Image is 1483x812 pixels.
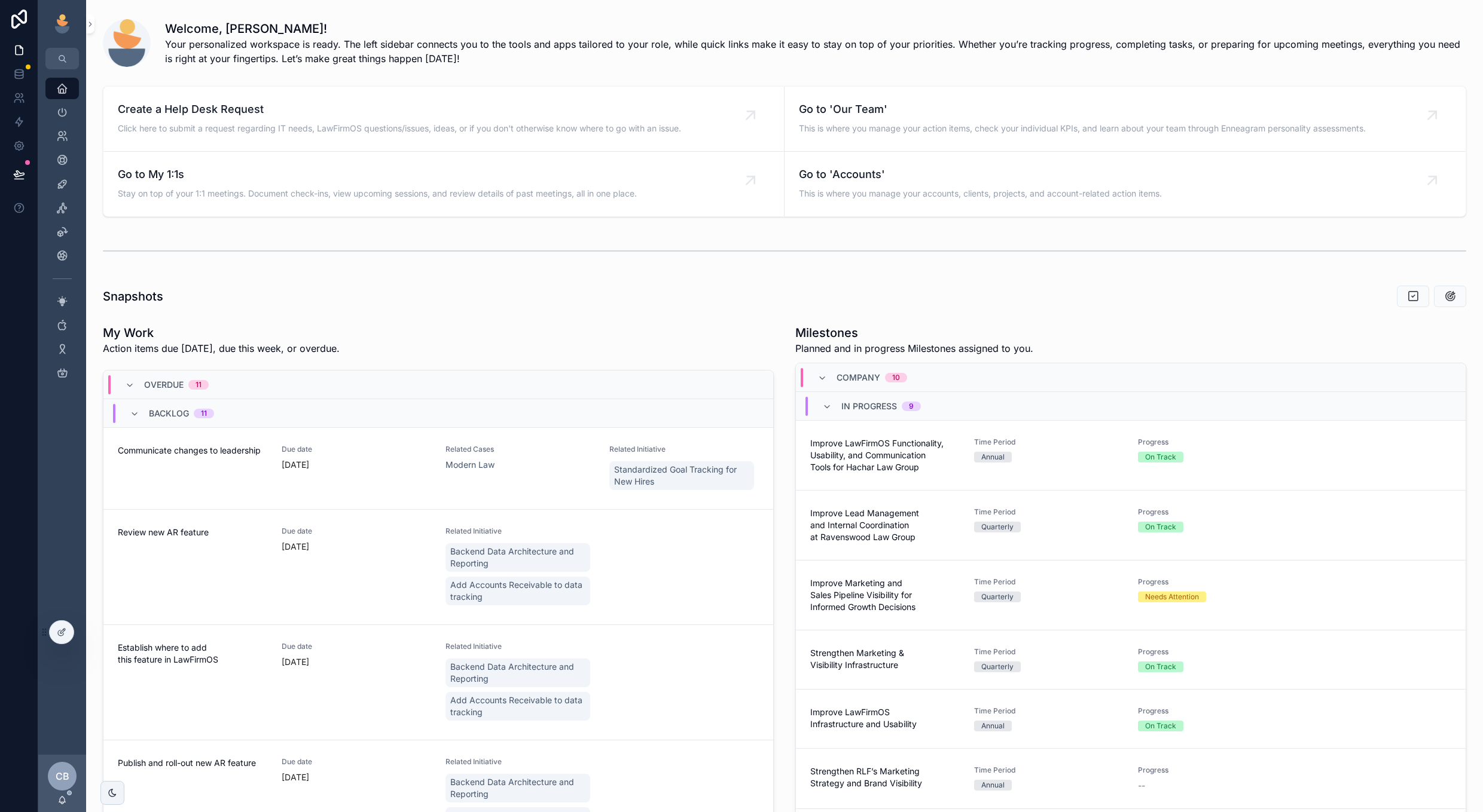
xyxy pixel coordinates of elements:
[144,379,184,391] span: Overdue
[445,692,590,721] a: Add Accounts Receivable to data tracking
[1138,577,1287,587] span: Progress
[981,522,1014,532] div: Quarterly
[450,776,585,800] span: Backend Data Architecture and Reporting
[796,421,1466,491] a: Improve LawFirmOS Functionality, Usability, and Communication Tools for Hachar Law GroupTime Peri...
[1145,452,1176,462] div: On Track
[974,647,1124,657] span: Time Period
[841,400,897,412] span: In Progress
[1138,765,1287,775] span: Progress
[799,166,1162,183] span: Go to 'Accounts'
[810,765,960,789] span: Strengthen RLF’s Marketing Strategy and Brand Visibility
[450,694,585,718] span: Add Accounts Receivable to data tracking
[282,757,431,767] span: Due date
[974,765,1124,775] span: Time Period
[1138,780,1145,792] span: --
[837,372,880,384] span: Company
[103,324,340,341] h1: My Work
[810,647,960,671] span: Strengthen Marketing & Visibility Infrastructure
[282,541,309,553] p: [DATE]
[282,771,309,783] p: [DATE]
[201,409,207,418] div: 11
[103,152,785,216] a: Go to My 1:1sStay on top of your 1:1 meetings. Document check-ins, view upcoming sessions, and re...
[445,445,595,454] span: Related Cases
[165,20,1466,37] h1: Welcome, [PERSON_NAME]!
[609,445,759,454] span: Related Initiative
[282,642,431,651] span: Due date
[981,592,1014,602] div: Quarterly
[445,642,595,651] span: Related Initiative
[118,101,681,118] span: Create a Help Desk Request
[1138,437,1287,447] span: Progress
[1138,647,1287,657] span: Progress
[118,122,681,134] span: Click here to submit a request regarding IT needs, LawFirmOS questions/issues, ideas, or if you d...
[103,625,773,740] a: Establish where to add this feature in LawFirmOSDue date[DATE]Related InitiativeBackend Data Arch...
[785,87,1466,152] a: Go to 'Our Team'This is where you manage your action items, check your individual KPIs, and learn...
[799,101,1366,118] span: Go to 'Our Team'
[981,780,1005,790] div: Annual
[796,749,1466,809] a: Strengthen RLF’s Marketing Strategy and Brand VisibilityTime PeriodAnnualProgress--
[445,543,590,572] a: Backend Data Architecture and Reporting
[795,324,1033,341] h1: Milestones
[103,288,163,305] h1: Snapshots
[103,510,773,625] a: Review new AR featureDue date[DATE]Related InitiativeBackend Data Architecture and ReportingAdd A...
[974,507,1124,517] span: Time Period
[810,507,960,543] span: Improve Lead Management and Internal Coordination at Ravenswood Law Group
[974,437,1124,447] span: Time Period
[796,560,1466,630] a: Improve Marketing and Sales Pipeline Visibility for Informed Growth DecisionsTime PeriodQuarterly...
[445,757,595,767] span: Related Initiative
[103,87,785,152] a: Create a Help Desk RequestClick here to submit a request regarding IT needs, LawFirmOS questions/...
[445,774,590,802] a: Backend Data Architecture and Reporting
[981,452,1005,462] div: Annual
[974,706,1124,716] span: Time Period
[892,373,900,382] div: 10
[1145,721,1176,731] div: On Track
[282,526,431,536] span: Due date
[282,459,309,471] p: [DATE]
[445,459,495,471] a: Modern Law
[118,445,267,456] span: Communicate changes to leadership
[149,407,189,419] span: Backlog
[118,757,267,769] span: Publish and roll-out new AR feature
[118,188,637,200] span: Stay on top of your 1:1 meetings. Document check-ins, view upcoming sessions, and review details ...
[974,577,1124,587] span: Time Period
[1138,507,1287,517] span: Progress
[796,491,1466,560] a: Improve Lead Management and Internal Coordination at Ravenswood Law GroupTime PeriodQuarterlyProg...
[1145,592,1199,602] div: Needs Attention
[103,428,773,510] a: Communicate changes to leadershipDue date[DATE]Related CasesModern LawRelated InitiativeStandardi...
[609,461,754,490] a: Standardized Goal Tracking for New Hires
[450,661,585,685] span: Backend Data Architecture and Reporting
[810,437,960,473] span: Improve LawFirmOS Functionality, Usability, and Communication Tools for Hachar Law Group
[810,577,960,613] span: Improve Marketing and Sales Pipeline Visibility for Informed Growth Decisions
[56,769,69,783] span: CB
[53,14,72,33] img: App logo
[796,690,1466,749] a: Improve LawFirmOS Infrastructure and UsabilityTime PeriodAnnualProgressOn Track
[1145,522,1176,532] div: On Track
[118,526,267,538] span: Review new AR feature
[165,37,1466,66] span: Your personalized workspace is ready. The left sidebar connects you to the tools and apps tailore...
[981,721,1005,731] div: Annual
[118,642,267,666] span: Establish where to add this feature in LawFirmOS
[785,152,1466,216] a: Go to 'Accounts'This is where you manage your accounts, clients, projects, and account-related ac...
[118,166,637,183] span: Go to My 1:1s
[909,402,914,411] div: 9
[445,658,590,687] a: Backend Data Architecture and Reporting
[810,706,960,730] span: Improve LawFirmOS Infrastructure and Usability
[799,188,1162,200] span: This is where you manage your accounts, clients, projects, and account-related action items.
[196,380,202,390] div: 11
[450,546,585,569] span: Backend Data Architecture and Reporting
[614,464,749,488] span: Standardized Goal Tracking for New Hires
[38,69,86,399] div: scrollable content
[1145,661,1176,672] div: On Track
[795,341,1033,356] span: Planned and in progress Milestones assigned to you.
[450,579,585,603] span: Add Accounts Receivable to data tracking
[282,656,309,668] p: [DATE]
[445,577,590,605] a: Add Accounts Receivable to data tracking
[796,630,1466,690] a: Strengthen Marketing & Visibility InfrastructureTime PeriodQuarterlyProgressOn Track
[799,122,1366,134] span: This is where you manage your action items, check your individual KPIs, and learn about your team...
[103,341,340,356] p: Action items due [DATE], due this week, or overdue.
[1138,706,1287,716] span: Progress
[445,526,595,536] span: Related Initiative
[981,661,1014,672] div: Quarterly
[282,445,431,454] span: Due date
